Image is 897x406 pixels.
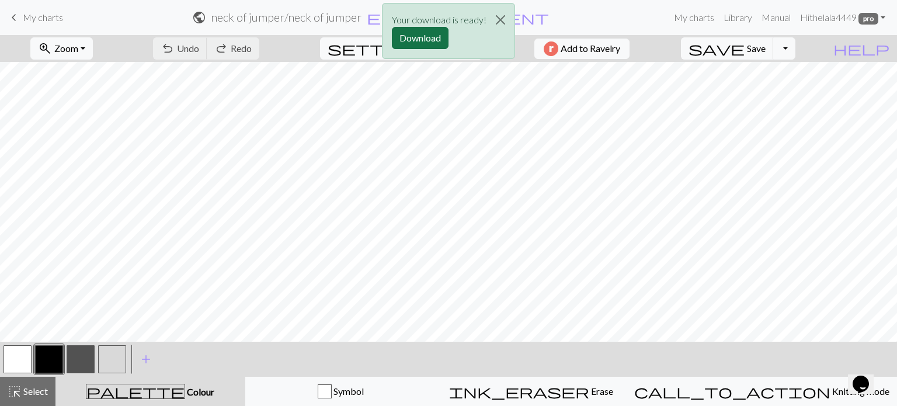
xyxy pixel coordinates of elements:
[486,4,514,36] button: Close
[449,383,589,400] span: ink_eraser
[245,377,436,406] button: Symbol
[22,386,48,397] span: Select
[436,377,627,406] button: Erase
[830,386,889,397] span: Knitting mode
[634,383,830,400] span: call_to_action
[589,386,613,397] span: Erase
[848,359,885,394] iframe: chat widget
[139,351,153,367] span: add
[332,386,364,397] span: Symbol
[55,377,245,406] button: Colour
[392,27,448,49] button: Download
[8,383,22,400] span: highlight_alt
[627,377,897,406] button: Knitting mode
[392,13,486,27] p: Your download is ready!
[185,386,214,397] span: Colour
[86,383,185,400] span: palette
